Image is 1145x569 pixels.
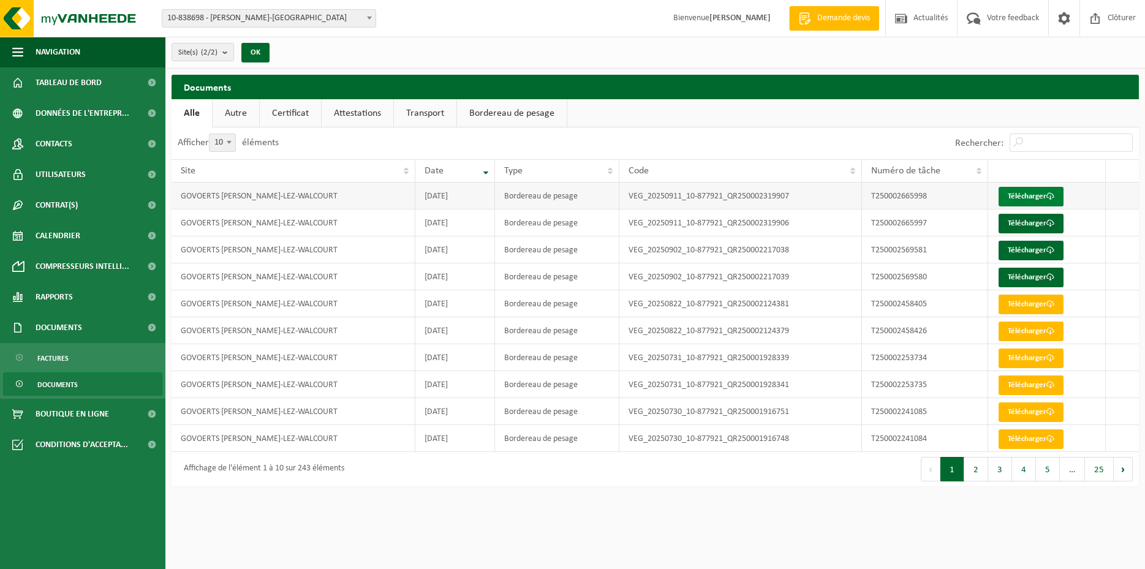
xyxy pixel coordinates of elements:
[921,457,940,481] button: Previous
[172,236,415,263] td: GOVOERTS [PERSON_NAME]-LEZ-WALCOURT
[495,263,619,290] td: Bordereau de pesage
[999,214,1064,233] a: Télécharger
[415,290,494,317] td: [DATE]
[415,344,494,371] td: [DATE]
[457,99,567,127] a: Bordereau de pesage
[814,12,873,24] span: Demande devis
[415,398,494,425] td: [DATE]
[213,99,259,127] a: Autre
[1085,457,1114,481] button: 25
[172,209,415,236] td: GOVOERTS [PERSON_NAME]-LEZ-WALCOURT
[415,263,494,290] td: [DATE]
[415,209,494,236] td: [DATE]
[495,344,619,371] td: Bordereau de pesage
[789,6,879,31] a: Demande devis
[988,457,1012,481] button: 3
[172,290,415,317] td: GOVOERTS [PERSON_NAME]-LEZ-WALCOURT
[1036,457,1060,481] button: 5
[495,371,619,398] td: Bordereau de pesage
[999,429,1064,449] a: Télécharger
[172,263,415,290] td: GOVOERTS [PERSON_NAME]-LEZ-WALCOURT
[172,317,415,344] td: GOVOERTS [PERSON_NAME]-LEZ-WALCOURT
[999,187,1064,206] a: Télécharger
[322,99,393,127] a: Attestations
[862,398,988,425] td: T250002241085
[619,425,862,452] td: VEG_20250730_10-877921_QR250001916748
[201,48,217,56] count: (2/2)
[495,398,619,425] td: Bordereau de pesage
[862,236,988,263] td: T250002569581
[415,317,494,344] td: [DATE]
[495,209,619,236] td: Bordereau de pesage
[162,9,376,28] span: 10-838698 - GOVOERTS RENAUD - BOUSSU-LEZ-WALCOURT
[36,190,78,220] span: Contrat(s)
[172,425,415,452] td: GOVOERTS [PERSON_NAME]-LEZ-WALCOURT
[871,166,940,176] span: Numéro de tâche
[940,457,964,481] button: 1
[178,458,344,480] div: Affichage de l'élément 1 à 10 sur 243 éléments
[495,290,619,317] td: Bordereau de pesage
[1060,457,1085,481] span: …
[619,371,862,398] td: VEG_20250731_10-877921_QR250001928341
[619,344,862,371] td: VEG_20250731_10-877921_QR250001928339
[709,13,771,23] strong: [PERSON_NAME]
[36,37,80,67] span: Navigation
[162,10,376,27] span: 10-838698 - GOVOERTS RENAUD - BOUSSU-LEZ-WALCOURT
[619,209,862,236] td: VEG_20250911_10-877921_QR250002319906
[619,236,862,263] td: VEG_20250902_10-877921_QR250002217038
[36,251,129,282] span: Compresseurs intelli...
[36,399,109,429] span: Boutique en ligne
[36,129,72,159] span: Contacts
[394,99,456,127] a: Transport
[209,134,236,152] span: 10
[181,166,195,176] span: Site
[495,236,619,263] td: Bordereau de pesage
[241,43,270,62] button: OK
[37,373,78,396] span: Documents
[415,425,494,452] td: [DATE]
[964,457,988,481] button: 2
[1114,457,1133,481] button: Next
[619,398,862,425] td: VEG_20250730_10-877921_QR250001916751
[172,371,415,398] td: GOVOERTS [PERSON_NAME]-LEZ-WALCOURT
[999,349,1064,368] a: Télécharger
[619,183,862,209] td: VEG_20250911_10-877921_QR250002319907
[955,138,1003,148] label: Rechercher:
[36,312,82,343] span: Documents
[862,183,988,209] td: T250002665998
[425,166,444,176] span: Date
[210,134,235,151] span: 10
[862,290,988,317] td: T250002458405
[36,67,102,98] span: Tableau de bord
[178,138,279,148] label: Afficher éléments
[36,159,86,190] span: Utilisateurs
[862,317,988,344] td: T250002458426
[37,347,69,370] span: Factures
[172,344,415,371] td: GOVOERTS [PERSON_NAME]-LEZ-WALCOURT
[3,372,162,396] a: Documents
[495,317,619,344] td: Bordereau de pesage
[495,183,619,209] td: Bordereau de pesage
[999,295,1064,314] a: Télécharger
[629,166,649,176] span: Code
[172,75,1139,99] h2: Documents
[415,371,494,398] td: [DATE]
[172,183,415,209] td: GOVOERTS [PERSON_NAME]-LEZ-WALCOURT
[36,98,129,129] span: Données de l'entrepr...
[862,263,988,290] td: T250002569580
[36,429,128,460] span: Conditions d'accepta...
[999,241,1064,260] a: Télécharger
[172,43,234,61] button: Site(s)(2/2)
[999,375,1064,395] a: Télécharger
[862,425,988,452] td: T250002241084
[619,317,862,344] td: VEG_20250822_10-877921_QR250002124379
[504,166,523,176] span: Type
[999,402,1064,422] a: Télécharger
[619,263,862,290] td: VEG_20250902_10-877921_QR250002217039
[3,346,162,369] a: Factures
[999,268,1064,287] a: Télécharger
[36,220,80,251] span: Calendrier
[415,183,494,209] td: [DATE]
[36,282,73,312] span: Rapports
[862,344,988,371] td: T250002253734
